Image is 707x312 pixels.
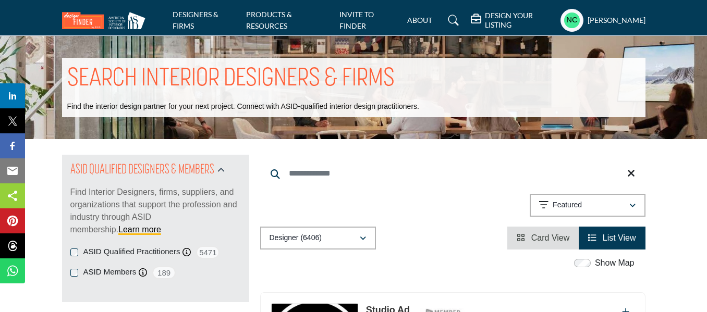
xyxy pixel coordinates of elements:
[517,233,569,242] a: View Card
[507,227,579,249] li: Card View
[70,248,78,256] input: ASID Qualified Practitioners checkbox
[246,10,292,30] a: PRODUCTS & RESOURCES
[83,266,137,278] label: ASID Members
[603,233,636,242] span: List View
[173,10,218,30] a: DESIGNERS & FIRMS
[530,194,645,217] button: Featured
[270,233,322,243] p: Designer (6406)
[70,186,241,236] p: Find Interior Designers, firms, suppliers, and organizations that support the profession and indu...
[485,11,555,30] h5: DESIGN YOUR LISTING
[118,225,161,234] a: Learn more
[553,200,582,210] p: Featured
[471,11,555,30] div: DESIGN YOUR LISTING
[70,161,214,180] h2: ASID QUALIFIED DESIGNERS & MEMBERS
[531,233,570,242] span: Card View
[588,15,645,26] h5: [PERSON_NAME]
[67,102,419,112] p: Find the interior design partner for your next project. Connect with ASID-qualified interior desi...
[70,269,78,277] input: ASID Members checkbox
[67,63,395,95] h1: SEARCH INTERIOR DESIGNERS & FIRMS
[579,227,645,249] li: List View
[560,9,583,32] button: Show hide supplier dropdown
[339,10,374,30] a: INVITE TO FINDER
[260,161,645,186] input: Search Keyword
[595,257,635,269] label: Show Map
[62,12,151,29] img: Site Logo
[588,233,636,242] a: View List
[407,16,432,24] a: ABOUT
[260,227,376,249] button: Designer (6406)
[152,266,176,279] span: 189
[438,12,466,29] a: Search
[196,246,220,259] span: 5471
[83,246,180,258] label: ASID Qualified Practitioners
